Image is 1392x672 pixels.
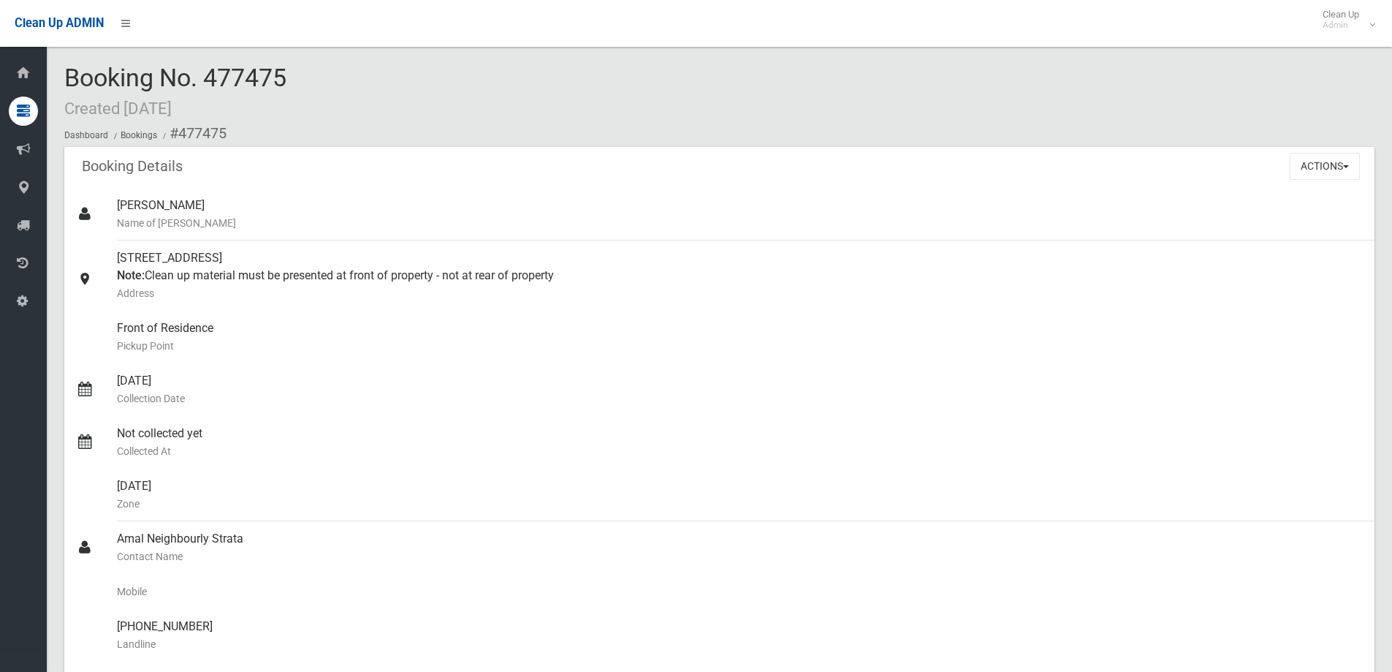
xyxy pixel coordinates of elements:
[117,416,1363,469] div: Not collected yet
[159,120,227,147] li: #477475
[121,130,157,140] a: Bookings
[117,495,1363,513] small: Zone
[1323,20,1359,31] small: Admin
[64,99,172,118] small: Created [DATE]
[117,442,1363,460] small: Collected At
[117,548,1363,565] small: Contact Name
[117,521,1363,574] div: Amal Neighbourly Strata
[117,311,1363,363] div: Front of Residence
[15,16,104,30] span: Clean Up ADMIN
[117,337,1363,355] small: Pickup Point
[117,390,1363,407] small: Collection Date
[117,469,1363,521] div: [DATE]
[117,268,145,282] strong: Note:
[117,241,1363,311] div: [STREET_ADDRESS] Clean up material must be presented at front of property - not at rear of property
[117,363,1363,416] div: [DATE]
[117,609,1363,662] div: [PHONE_NUMBER]
[64,152,200,181] header: Booking Details
[117,284,1363,302] small: Address
[117,583,1363,600] small: Mobile
[117,214,1363,232] small: Name of [PERSON_NAME]
[117,635,1363,653] small: Landline
[64,63,286,120] span: Booking No. 477475
[1315,9,1374,31] span: Clean Up
[117,188,1363,241] div: [PERSON_NAME]
[1290,153,1360,180] button: Actions
[64,130,108,140] a: Dashboard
